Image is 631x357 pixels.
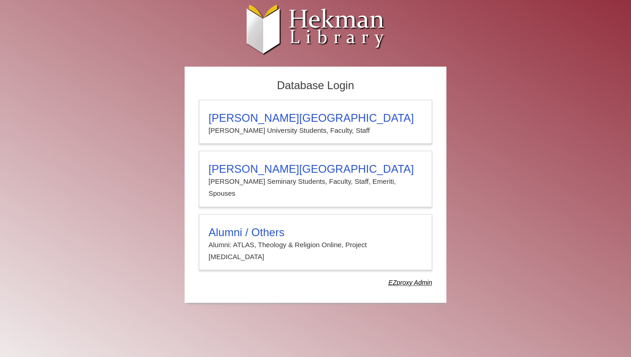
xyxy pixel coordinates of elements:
p: [PERSON_NAME] University Students, Faculty, Staff [208,125,423,136]
h3: Alumni / Others [208,226,423,239]
dfn: Use Alumni login [389,279,432,286]
h3: [PERSON_NAME][GEOGRAPHIC_DATA] [208,163,423,176]
summary: Alumni / OthersAlumni: ATLAS, Theology & Religion Online, Project [MEDICAL_DATA] [208,226,423,263]
a: [PERSON_NAME][GEOGRAPHIC_DATA][PERSON_NAME] Seminary Students, Faculty, Staff, Emeriti, Spouses [199,151,432,207]
h2: Database Login [194,76,437,95]
h3: [PERSON_NAME][GEOGRAPHIC_DATA] [208,112,423,125]
p: [PERSON_NAME] Seminary Students, Faculty, Staff, Emeriti, Spouses [208,176,423,200]
a: [PERSON_NAME][GEOGRAPHIC_DATA][PERSON_NAME] University Students, Faculty, Staff [199,100,432,144]
p: Alumni: ATLAS, Theology & Religion Online, Project [MEDICAL_DATA] [208,239,423,263]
